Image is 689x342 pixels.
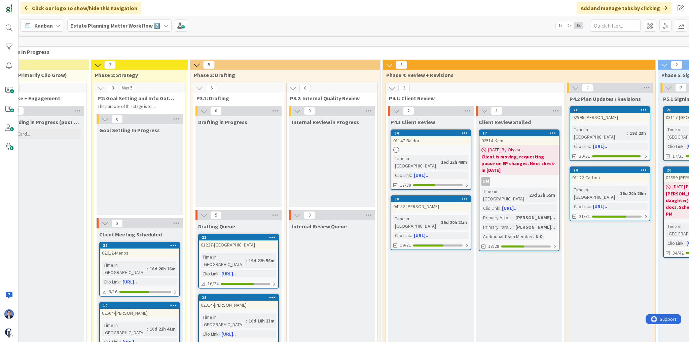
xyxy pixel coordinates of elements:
div: 2401122-Carbon [570,167,650,182]
div: 21 [573,108,650,112]
div: 02514-Kam [479,136,559,145]
div: Clio Link [666,143,684,150]
span: : [617,190,618,197]
span: : [438,158,439,166]
div: [PERSON_NAME]... [514,214,557,221]
div: Clio Link [666,239,684,247]
div: 02612-Menos [100,249,179,257]
div: Time in [GEOGRAPHIC_DATA] [201,313,246,328]
span: 5 [210,211,222,219]
div: 23d 23h 55m [528,191,557,199]
div: 2301227-[GEOGRAPHIC_DATA] [199,234,278,249]
span: P2: Goal Setting and Info Gathering [98,95,177,102]
span: 2x [565,22,574,29]
span: 0 [111,115,123,123]
span: : [147,265,148,272]
span: : [590,203,591,210]
div: 30 [394,197,471,201]
div: 28 [202,295,278,300]
span: P3.1: Drafting [196,95,276,102]
div: 23 [202,235,278,240]
span: 16/24 [208,280,219,287]
span: 30/31 [579,153,590,160]
span: 1 [491,107,502,115]
span: : [438,219,439,226]
div: 19d 23h [628,129,648,137]
span: 17/35 [673,153,684,160]
span: 5 [203,61,215,69]
div: Clio Link [393,172,411,179]
span: : [411,172,412,179]
span: Onboarding in Progress (post consult) [0,119,81,125]
span: : [527,191,528,199]
span: : [684,143,685,150]
div: Clio Link [572,203,590,210]
div: 24 [570,167,650,173]
a: [URL].. [122,279,137,285]
span: 0 [210,107,222,115]
div: 16d 20h 21m [439,219,469,226]
span: : [246,257,247,264]
span: Drafting Queue [198,223,235,230]
div: 19d 22h 56m [247,257,276,264]
div: 34 [394,131,471,136]
div: 21 [570,107,650,113]
a: 2301227-[GEOGRAPHIC_DATA]Time in [GEOGRAPHIC_DATA]:19d 22h 56mClio Link:[URL]..16/24 [198,234,279,289]
span: Phase 4: Review + Revisions [386,72,647,78]
span: Add Card... [8,131,30,137]
span: Phase 3: Drafting [194,72,372,78]
div: Primary Paralegal [481,223,513,231]
b: Client is moving, requesting pause on EP changes. Next check-in [DATE] [481,153,557,174]
div: Time in [GEOGRAPHIC_DATA] [201,253,246,268]
div: Click our logo to show/hide this navigation [21,2,141,14]
div: Clio Link [102,278,120,286]
div: 1702514-Kam [479,130,559,145]
a: [URL].. [414,172,428,178]
div: 02596-[PERSON_NAME] [570,113,650,122]
img: Visit kanbanzone.com [4,4,14,14]
span: : [246,317,247,325]
span: Client Review Stalled [479,119,531,125]
span: 0 [299,84,311,92]
span: : [513,223,514,231]
span: Client Meeting Scheduled [99,231,162,238]
div: 2802314-[PERSON_NAME] [199,295,278,309]
span: : [590,143,591,150]
span: 0 [304,211,315,219]
div: 2102596-[PERSON_NAME] [570,107,650,122]
span: 2 [582,84,593,92]
a: 2102596-[PERSON_NAME]Time in [GEOGRAPHIC_DATA]:19d 23hClio Link:[URL]..30/31 [570,106,650,161]
span: P4.2 Plan Updates / Revisions [570,96,641,102]
span: : [499,204,500,212]
span: : [513,214,514,221]
div: 01147-Baldor [391,136,471,145]
span: 3 [104,61,116,69]
a: [URL].. [414,232,428,238]
div: 32 [103,243,179,248]
div: Time in [GEOGRAPHIC_DATA] [572,126,627,141]
div: 19 [100,303,179,309]
a: [URL].. [502,205,516,211]
a: 1702514-Kam[DATE] By Olyvia...Client is moving, requesting pause on EP changes. Next check-in [DA... [479,129,559,251]
span: 5 [396,61,407,69]
div: 16d 20h 16m [148,265,177,272]
div: 19 [103,303,179,308]
div: Primary Attorney [481,214,513,221]
a: 2401122-CarbonTime in [GEOGRAPHIC_DATA]:16d 20h 20mClio Link:[URL]..21/31 [570,166,650,221]
div: Clio Link [201,270,219,277]
span: 3 [398,84,410,92]
div: 01122-Carbon [570,173,650,182]
span: 9/16 [109,288,117,295]
span: : [411,232,412,239]
div: OM [481,177,490,186]
div: OM [479,177,559,186]
span: P3.2: Internal Quality Review [290,95,369,102]
div: Time in [GEOGRAPHIC_DATA] [393,215,438,230]
a: [URL].. [593,143,607,149]
span: 13/28 [488,243,499,250]
span: : [627,129,628,137]
span: : [120,278,121,286]
span: : [533,233,534,240]
span: 3 [107,84,118,92]
span: 1x [556,22,565,29]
